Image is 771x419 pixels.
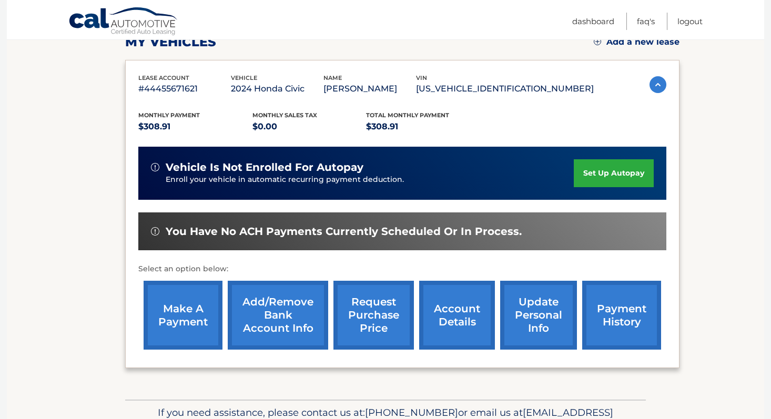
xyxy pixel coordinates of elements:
a: FAQ's [637,13,655,30]
a: make a payment [144,281,222,350]
img: add.svg [594,38,601,45]
h2: my vehicles [125,34,216,50]
p: Select an option below: [138,263,666,275]
p: [US_VEHICLE_IDENTIFICATION_NUMBER] [416,81,594,96]
p: $308.91 [366,119,480,134]
span: [PHONE_NUMBER] [365,406,458,418]
span: You have no ACH payments currently scheduled or in process. [166,225,522,238]
p: Enroll your vehicle in automatic recurring payment deduction. [166,174,574,186]
a: Cal Automotive [68,7,179,37]
img: alert-white.svg [151,227,159,236]
span: vehicle [231,74,257,81]
span: vin [416,74,427,81]
a: Add a new lease [594,37,679,47]
a: update personal info [500,281,577,350]
a: Add/Remove bank account info [228,281,328,350]
p: #44455671621 [138,81,231,96]
span: Monthly Payment [138,111,200,119]
p: $308.91 [138,119,252,134]
img: accordion-active.svg [650,76,666,93]
a: set up autopay [574,159,654,187]
span: vehicle is not enrolled for autopay [166,161,363,174]
p: [PERSON_NAME] [323,81,416,96]
a: Dashboard [572,13,614,30]
a: request purchase price [333,281,414,350]
span: Total Monthly Payment [366,111,449,119]
span: lease account [138,74,189,81]
a: account details [419,281,495,350]
p: 2024 Honda Civic [231,81,323,96]
span: Monthly sales Tax [252,111,317,119]
a: payment history [582,281,661,350]
img: alert-white.svg [151,163,159,171]
span: name [323,74,342,81]
p: $0.00 [252,119,367,134]
a: Logout [677,13,703,30]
